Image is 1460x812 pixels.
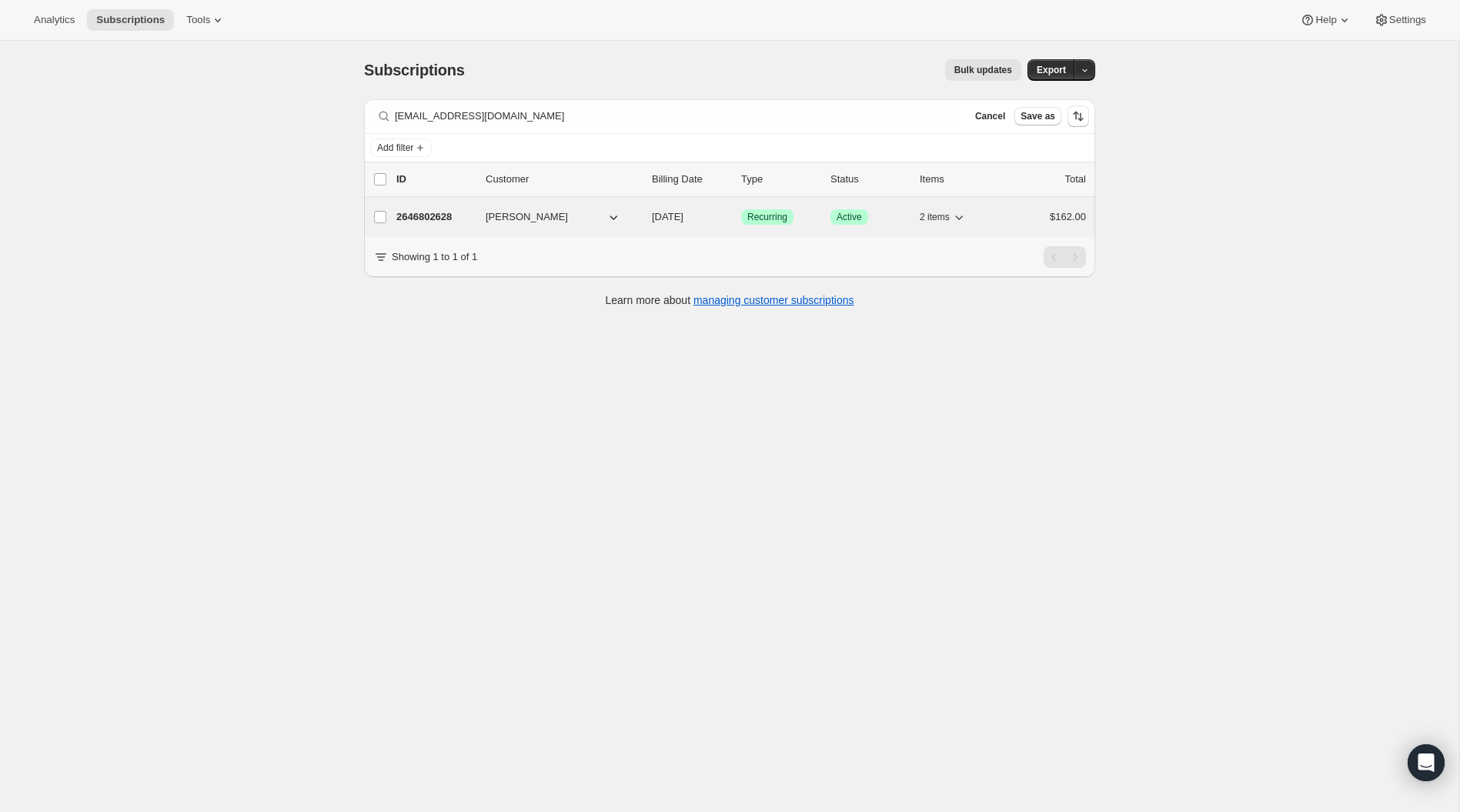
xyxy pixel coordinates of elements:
span: Help [1315,14,1336,26]
span: Analytics [34,14,75,26]
span: Subscriptions [364,62,465,79]
button: Help [1291,9,1361,31]
p: Learn more about [606,292,854,308]
div: 2646802628[PERSON_NAME][DATE]SuccessRecurringSuccessActive2 items$162.00 [396,206,1086,228]
span: Settings [1389,14,1426,26]
span: [PERSON_NAME] [486,209,568,225]
p: 2646802628 [396,209,473,225]
button: Export [1027,59,1075,81]
a: managing customer subscriptions [693,294,854,306]
button: Settings [1365,9,1435,31]
nav: Pagination [1044,246,1086,268]
p: Showing 1 to 1 of 1 [392,249,477,265]
span: Recurring [747,211,787,223]
button: Bulk updates [945,59,1021,81]
p: Total [1065,172,1086,187]
div: Type [741,172,818,187]
span: Tools [186,14,210,26]
p: Customer [486,172,640,187]
span: [DATE] [652,211,683,222]
div: Items [920,172,997,187]
button: [PERSON_NAME] [476,205,630,229]
div: Open Intercom Messenger [1408,744,1445,781]
span: Active [837,211,862,223]
span: Bulk updates [954,64,1012,76]
span: Cancel [975,110,1005,122]
button: Sort the results [1067,105,1089,127]
button: Add filter [370,139,432,157]
button: Cancel [969,107,1011,125]
span: $162.00 [1050,211,1086,222]
p: Status [830,172,907,187]
span: Export [1037,64,1066,76]
span: Subscriptions [96,14,165,26]
input: Filter subscribers [395,105,960,127]
button: Subscriptions [87,9,174,31]
button: Analytics [25,9,84,31]
span: 2 items [920,211,950,223]
p: ID [396,172,473,187]
div: IDCustomerBilling DateTypeStatusItemsTotal [396,172,1086,187]
span: Add filter [377,142,413,154]
span: Save as [1021,110,1055,122]
button: Save as [1014,107,1061,125]
p: Billing Date [652,172,729,187]
button: 2 items [920,206,967,228]
button: Tools [177,9,235,31]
